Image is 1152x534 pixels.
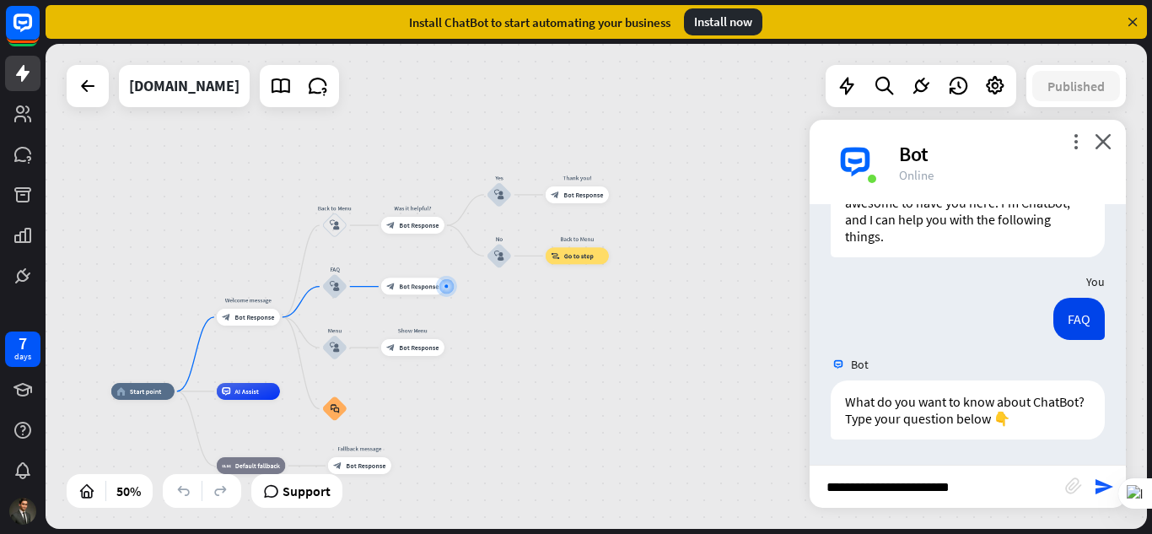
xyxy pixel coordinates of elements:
[1094,477,1114,497] i: send
[234,313,274,321] span: Bot Response
[5,332,40,367] a: 7 days
[374,204,450,213] div: Was it helpful?
[551,191,559,199] i: block_bot_response
[330,343,340,353] i: block_user_input
[129,65,240,107] div: thinkai360.blogspot.com
[346,461,385,470] span: Bot Response
[899,167,1106,183] div: Online
[851,357,869,372] span: Bot
[333,461,342,470] i: block_bot_response
[235,461,280,470] span: Default fallback
[1068,133,1084,149] i: more_vert
[409,14,670,30] div: Install ChatBot to start automating your business
[14,351,31,363] div: days
[564,251,594,260] span: Go to step
[831,380,1105,440] div: What do you want to know about ChatBot? Type your question below 👇
[283,477,331,504] span: Support
[19,336,27,351] div: 7
[494,190,504,200] i: block_user_input
[684,8,762,35] div: Install now
[222,461,231,470] i: block_fallback
[539,174,615,182] div: Thank you!
[222,313,230,321] i: block_bot_response
[831,165,1105,257] div: 👋 Hi, and welcome to ChatBot! It’s awesome to have you here. I’m ChatBot, and I can help you with...
[13,7,64,57] button: Open LiveChat chat widget
[474,174,525,182] div: Yes
[1032,71,1120,101] button: Published
[310,204,360,213] div: Back to Menu
[386,221,395,229] i: block_bot_response
[116,387,126,396] i: home_2
[386,343,395,352] i: block_bot_response
[399,343,439,352] span: Bot Response
[563,191,603,199] span: Bot Response
[234,387,259,396] span: AI Assist
[310,266,360,274] div: FAQ
[330,282,340,292] i: block_user_input
[399,221,439,229] span: Bot Response
[111,477,146,504] div: 50%
[1086,274,1105,289] span: You
[1095,133,1112,149] i: close
[1065,477,1082,494] i: block_attachment
[321,445,397,453] div: Fallback message
[474,235,525,243] div: No
[330,220,340,230] i: block_user_input
[210,296,286,305] div: Welcome message
[130,387,162,396] span: Start point
[1053,298,1105,340] div: FAQ
[399,283,439,291] span: Bot Response
[494,251,504,261] i: block_user_input
[899,141,1106,167] div: Bot
[386,283,395,291] i: block_bot_response
[374,326,450,335] div: Show Menu
[331,404,340,413] i: block_faq
[551,251,560,260] i: block_goto
[539,235,615,243] div: Back to Menu
[310,326,360,335] div: Menu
